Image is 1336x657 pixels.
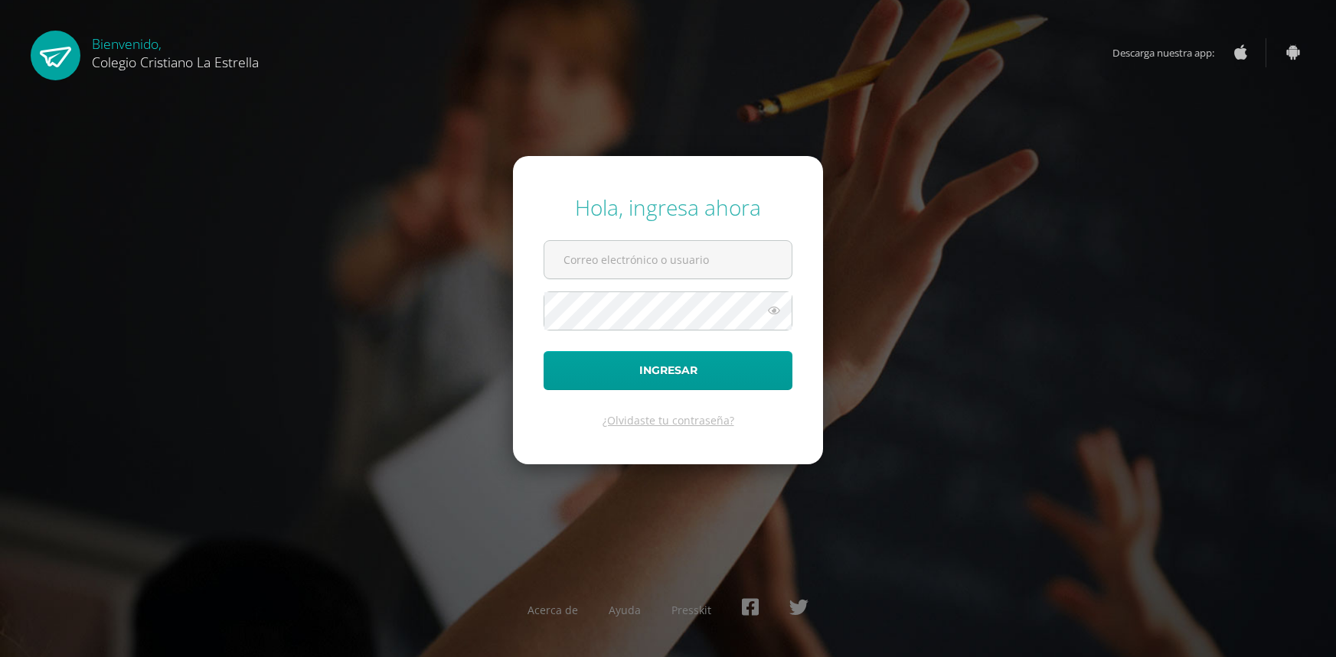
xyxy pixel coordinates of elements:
a: Acerca de [528,603,578,617]
a: ¿Olvidaste tu contraseña? [603,413,734,428]
span: Colegio Cristiano La Estrella [92,53,259,71]
a: Ayuda [609,603,641,617]
input: Correo electrónico o usuario [544,241,792,278]
div: Bienvenido, [92,31,259,71]
span: Descarga nuestra app: [1112,38,1230,67]
button: Ingresar [544,351,792,390]
a: Presskit [671,603,711,617]
div: Hola, ingresa ahora [544,193,792,222]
